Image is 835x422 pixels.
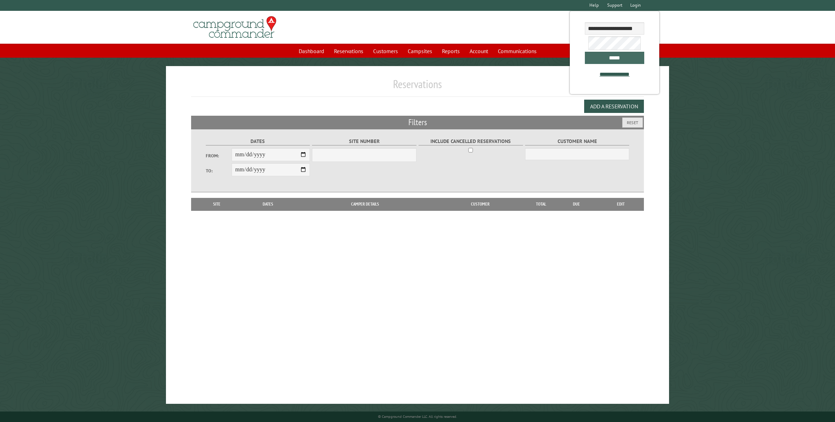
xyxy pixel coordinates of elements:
h2: Filters [191,116,644,129]
th: Customer [433,198,527,210]
label: Site Number [312,137,416,145]
label: Customer Name [525,137,629,145]
th: Edit [598,198,644,210]
button: Add a Reservation [584,100,644,113]
button: Reset [622,117,643,128]
th: Camper Details [297,198,433,210]
label: Include Cancelled Reservations [419,137,523,145]
a: Campsites [404,44,436,58]
label: From: [206,152,232,159]
h1: Reservations [191,77,644,96]
label: To: [206,167,232,174]
a: Dashboard [295,44,328,58]
a: Reservations [330,44,368,58]
small: © Campground Commander LLC. All rights reserved. [378,414,457,419]
img: Campground Commander [191,14,278,41]
label: Dates [206,137,310,145]
a: Account [465,44,492,58]
th: Site [195,198,239,210]
th: Total [527,198,555,210]
th: Due [555,198,598,210]
th: Dates [239,198,297,210]
a: Customers [369,44,402,58]
a: Communications [494,44,541,58]
a: Reports [438,44,464,58]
